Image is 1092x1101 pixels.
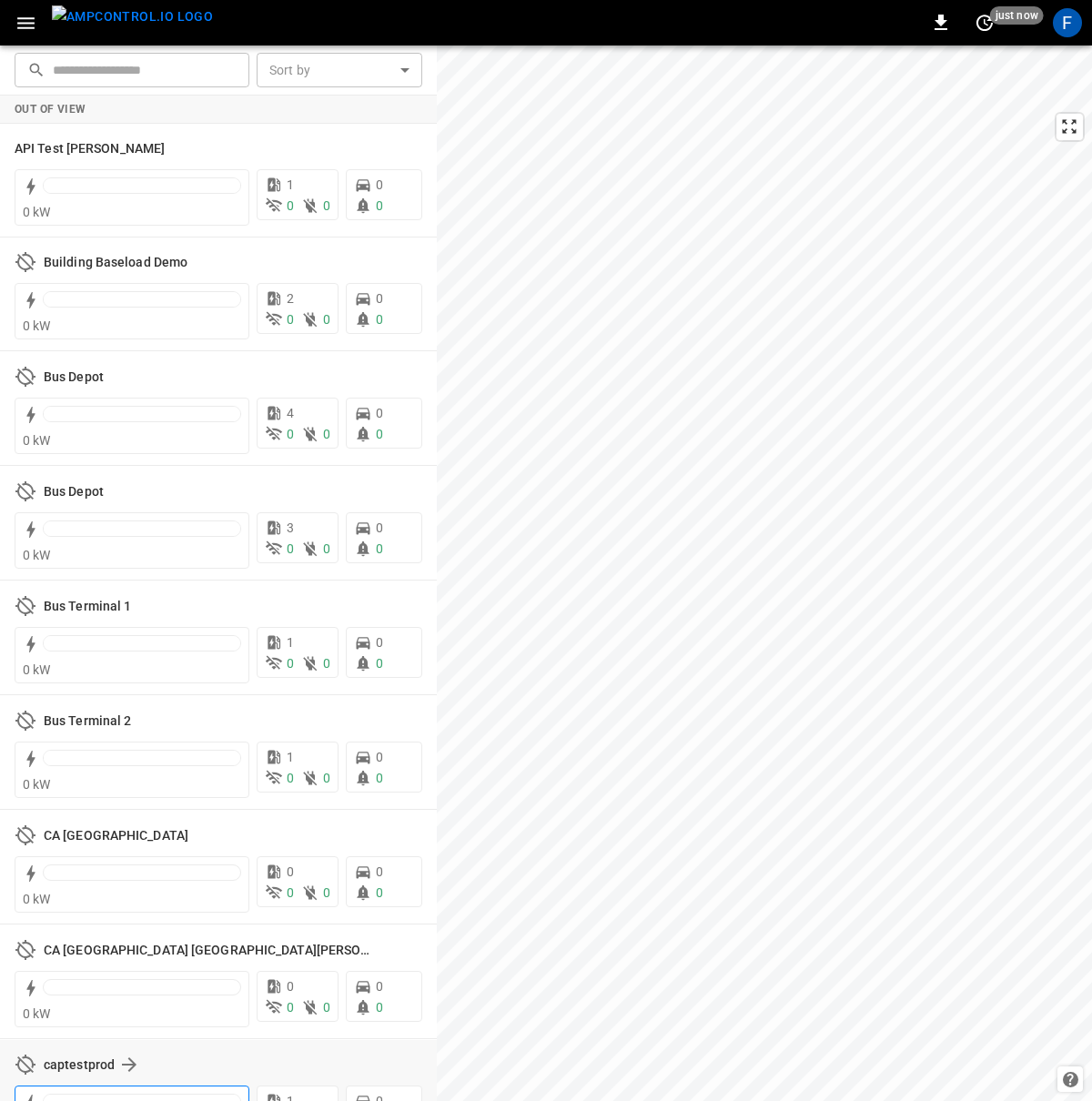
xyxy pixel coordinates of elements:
[376,520,383,535] span: 0
[437,45,1092,1101] canvas: Map
[287,312,294,327] span: 0
[287,864,294,879] span: 0
[23,777,51,792] span: 0 kW
[376,312,383,327] span: 0
[323,312,330,327] span: 0
[44,597,131,617] h6: Bus Terminal 1
[323,885,330,900] span: 0
[44,941,375,961] h6: CA Los Angeles Santa Monica Blvd
[287,291,294,306] span: 2
[23,318,51,333] span: 0 kW
[376,198,383,213] span: 0
[287,406,294,420] span: 4
[287,541,294,556] span: 0
[323,198,330,213] span: 0
[376,635,383,650] span: 0
[287,198,294,213] span: 0
[287,427,294,441] span: 0
[376,541,383,556] span: 0
[376,656,383,671] span: 0
[52,5,213,28] img: ampcontrol.io logo
[376,406,383,420] span: 0
[23,433,51,448] span: 0 kW
[376,864,383,879] span: 0
[23,1006,51,1021] span: 0 kW
[23,662,51,677] span: 0 kW
[323,541,330,556] span: 0
[376,291,383,306] span: 0
[287,750,294,764] span: 1
[323,656,330,671] span: 0
[376,750,383,764] span: 0
[44,712,131,732] h6: Bus Terminal 2
[44,826,188,846] h6: CA Hollywood Depot Site
[323,771,330,785] span: 0
[287,1000,294,1015] span: 0
[287,771,294,785] span: 0
[23,892,51,906] span: 0 kW
[287,177,294,192] span: 1
[287,520,294,535] span: 3
[23,548,51,562] span: 0 kW
[287,635,294,650] span: 1
[376,427,383,441] span: 0
[287,885,294,900] span: 0
[15,139,165,159] h6: API Test Jonas
[323,1000,330,1015] span: 0
[287,979,294,994] span: 0
[376,177,383,192] span: 0
[970,8,999,37] button: set refresh interval
[44,253,187,273] h6: Building Baseload Demo
[44,482,104,502] h6: Bus Depot
[376,979,383,994] span: 0
[376,1000,383,1015] span: 0
[1053,8,1082,37] div: profile-icon
[287,656,294,671] span: 0
[44,1056,115,1076] h6: captestprod
[376,771,383,785] span: 0
[323,427,330,441] span: 0
[23,205,51,219] span: 0 kW
[990,6,1044,25] span: just now
[44,368,104,388] h6: Bus Depot
[376,885,383,900] span: 0
[15,103,86,116] strong: Out of View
